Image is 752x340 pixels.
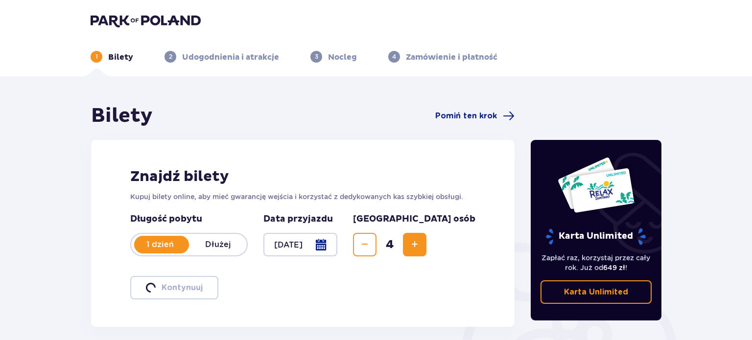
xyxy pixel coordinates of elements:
[353,233,376,256] button: Decrease
[328,52,357,63] p: Nocleg
[353,213,475,225] p: [GEOGRAPHIC_DATA] osób
[130,167,475,186] h2: Znajdź bilety
[189,239,247,250] p: Dłużej
[406,52,497,63] p: Zamówienie i płatność
[315,52,318,61] p: 3
[131,239,189,250] p: 1 dzień
[182,52,279,63] p: Udogodnienia i atrakcje
[91,14,201,27] img: Park of Poland logo
[403,233,426,256] button: Increase
[130,276,218,299] button: loaderKontynuuj
[162,282,203,293] p: Kontynuuj
[378,237,401,252] span: 4
[130,192,475,202] p: Kupuj bilety online, aby mieć gwarancję wejścia i korzystać z dedykowanych kas szybkiej obsługi.
[91,104,153,128] h1: Bilety
[392,52,396,61] p: 4
[540,253,652,272] p: Zapłać raz, korzystaj przez cały rok. Już od !
[545,228,647,245] p: Karta Unlimited
[435,111,497,121] span: Pomiń ten krok
[95,52,98,61] p: 1
[263,213,333,225] p: Data przyjazdu
[603,264,625,272] span: 649 zł
[108,52,133,63] p: Bilety
[435,110,515,122] a: Pomiń ten krok
[540,280,652,304] a: Karta Unlimited
[564,287,628,297] p: Karta Unlimited
[130,213,248,225] p: Długość pobytu
[145,282,156,293] img: loader
[169,52,172,61] p: 2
